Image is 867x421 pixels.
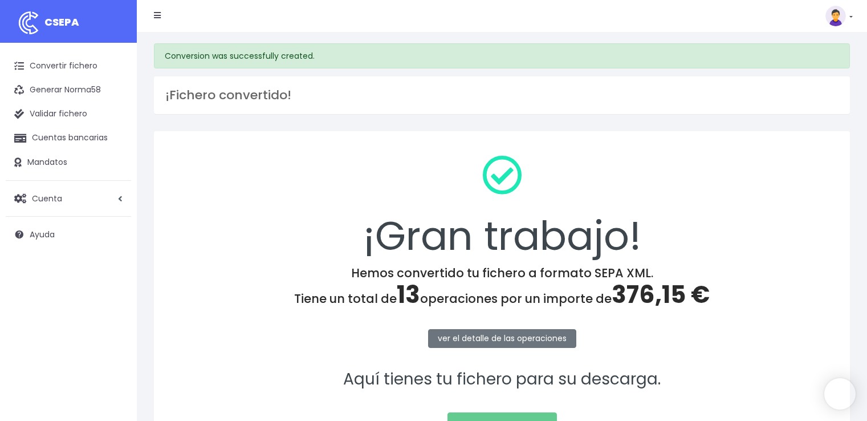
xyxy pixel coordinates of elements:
span: Ayuda [30,229,55,240]
div: ¡Gran trabajo! [169,146,835,266]
a: ver el detalle de las operaciones [428,329,576,348]
a: Validar fichero [6,102,131,126]
a: Cuenta [6,187,131,211]
img: logo [14,9,43,37]
span: CSEPA [44,15,79,29]
div: Conversion was successfully created. [154,43,850,68]
span: 13 [397,278,420,311]
p: Aquí tienes tu fichero para su descarga. [169,367,835,392]
a: Ayuda [6,222,131,246]
a: Cuentas bancarias [6,126,131,150]
a: Convertir fichero [6,54,131,78]
a: Generar Norma58 [6,78,131,102]
img: profile [825,6,846,26]
h4: Hemos convertido tu fichero a formato SEPA XML. Tiene un total de operaciones por un importe de [169,266,835,309]
a: Mandatos [6,151,131,175]
h3: ¡Fichero convertido! [165,88,838,103]
span: 376,15 € [612,278,710,311]
span: Cuenta [32,192,62,204]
